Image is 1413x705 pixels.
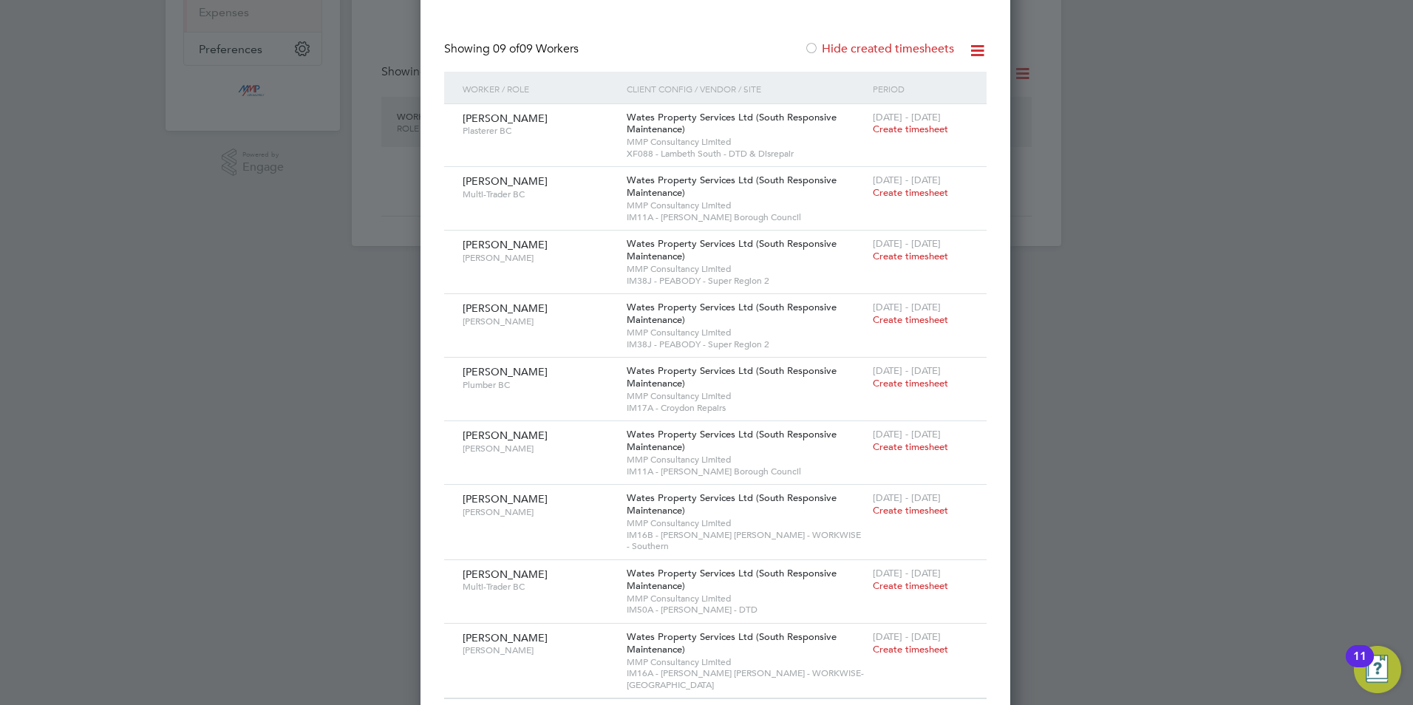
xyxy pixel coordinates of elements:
span: IM17A - Croydon Repairs [627,402,865,414]
span: Wates Property Services Ltd (South Responsive Maintenance) [627,630,837,655]
span: [DATE] - [DATE] [873,567,941,579]
span: MMP Consultancy Limited [627,200,865,211]
span: [DATE] - [DATE] [873,364,941,377]
span: [DATE] - [DATE] [873,237,941,250]
span: [DATE] - [DATE] [873,111,941,123]
span: IM16A - [PERSON_NAME] [PERSON_NAME] - WORKWISE- [GEOGRAPHIC_DATA] [627,667,865,690]
span: Create timesheet [873,440,948,453]
span: [DATE] - [DATE] [873,174,941,186]
div: Period [869,72,972,106]
span: [PERSON_NAME] [463,174,548,188]
button: Open Resource Center, 11 new notifications [1354,646,1401,693]
span: Multi-Trader BC [463,581,616,593]
span: Multi-Trader BC [463,188,616,200]
span: IM11A - [PERSON_NAME] Borough Council [627,466,865,477]
div: Worker / Role [459,72,623,106]
span: Wates Property Services Ltd (South Responsive Maintenance) [627,301,837,326]
div: Showing [444,41,582,57]
div: Client Config / Vendor / Site [623,72,869,106]
span: [PERSON_NAME] [463,506,616,518]
span: [PERSON_NAME] [463,644,616,656]
span: Wates Property Services Ltd (South Responsive Maintenance) [627,364,837,389]
span: Wates Property Services Ltd (South Responsive Maintenance) [627,428,837,453]
span: 09 Workers [493,41,579,56]
span: Create timesheet [873,504,948,517]
span: [PERSON_NAME] [463,492,548,505]
span: MMP Consultancy Limited [627,656,865,668]
span: MMP Consultancy Limited [627,327,865,338]
span: MMP Consultancy Limited [627,454,865,466]
span: Wates Property Services Ltd (South Responsive Maintenance) [627,111,837,136]
span: [DATE] - [DATE] [873,428,941,440]
span: MMP Consultancy Limited [627,593,865,604]
span: 09 of [493,41,520,56]
span: XF088 - Lambeth South - DTD & Disrepair [627,148,865,160]
span: [PERSON_NAME] [463,429,548,442]
span: Plumber BC [463,379,616,391]
span: MMP Consultancy Limited [627,517,865,529]
span: [DATE] - [DATE] [873,630,941,643]
span: IM38J - PEABODY - Super Region 2 [627,338,865,350]
span: Create timesheet [873,123,948,135]
span: Plasterer BC [463,125,616,137]
span: IM50A - [PERSON_NAME] - DTD [627,604,865,616]
span: [PERSON_NAME] [463,112,548,125]
span: [PERSON_NAME] [463,316,616,327]
span: IM38J - PEABODY - Super Region 2 [627,275,865,287]
span: Wates Property Services Ltd (South Responsive Maintenance) [627,237,837,262]
span: [PERSON_NAME] [463,252,616,264]
span: Wates Property Services Ltd (South Responsive Maintenance) [627,491,837,517]
span: [PERSON_NAME] [463,443,616,454]
label: Hide created timesheets [804,41,954,56]
span: [PERSON_NAME] [463,302,548,315]
span: [PERSON_NAME] [463,238,548,251]
span: Create timesheet [873,250,948,262]
span: Wates Property Services Ltd (South Responsive Maintenance) [627,567,837,592]
span: Create timesheet [873,579,948,592]
span: IM11A - [PERSON_NAME] Borough Council [627,211,865,223]
div: 11 [1353,656,1366,675]
span: [DATE] - [DATE] [873,491,941,504]
span: Create timesheet [873,643,948,655]
span: MMP Consultancy Limited [627,263,865,275]
span: MMP Consultancy Limited [627,390,865,402]
span: Create timesheet [873,186,948,199]
span: MMP Consultancy Limited [627,136,865,148]
span: [PERSON_NAME] [463,365,548,378]
span: [PERSON_NAME] [463,568,548,581]
span: IM16B - [PERSON_NAME] [PERSON_NAME] - WORKWISE - Southern [627,529,865,552]
span: Create timesheet [873,377,948,389]
span: [PERSON_NAME] [463,631,548,644]
span: Create timesheet [873,313,948,326]
span: Wates Property Services Ltd (South Responsive Maintenance) [627,174,837,199]
span: [DATE] - [DATE] [873,301,941,313]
